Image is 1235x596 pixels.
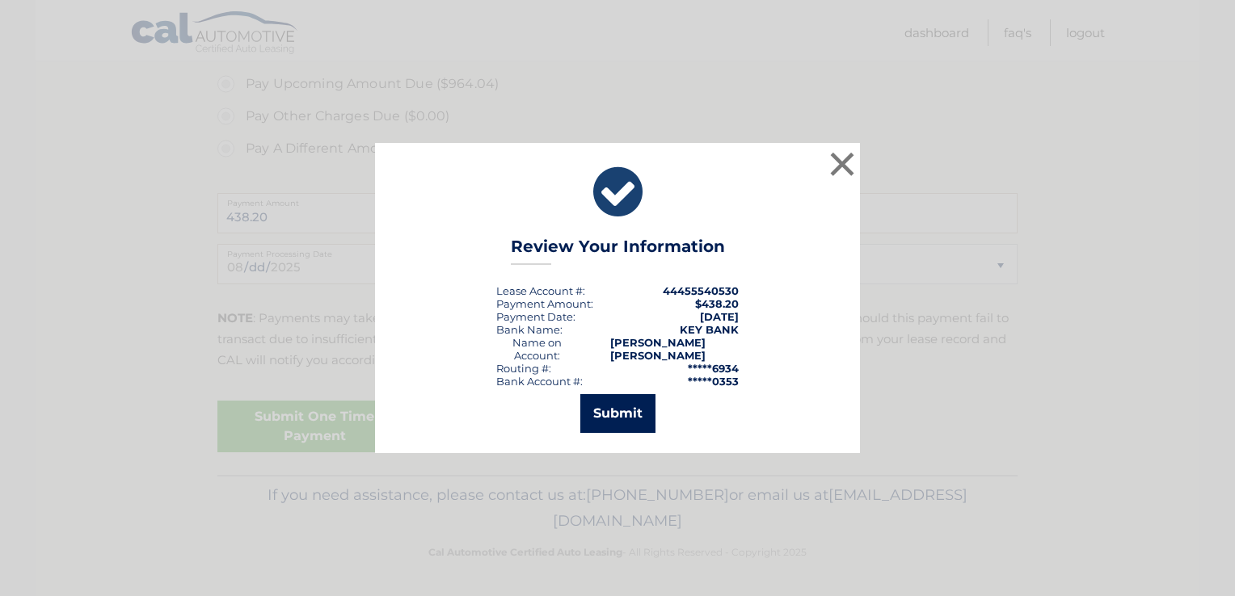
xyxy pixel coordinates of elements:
[496,284,585,297] div: Lease Account #:
[680,323,739,336] strong: KEY BANK
[511,237,725,265] h3: Review Your Information
[496,362,551,375] div: Routing #:
[695,297,739,310] span: $438.20
[496,310,575,323] div: :
[700,310,739,323] span: [DATE]
[610,336,706,362] strong: [PERSON_NAME] [PERSON_NAME]
[496,297,593,310] div: Payment Amount:
[496,310,573,323] span: Payment Date
[663,284,739,297] strong: 44455540530
[496,336,578,362] div: Name on Account:
[496,323,563,336] div: Bank Name:
[826,148,858,180] button: ×
[496,375,583,388] div: Bank Account #:
[580,394,655,433] button: Submit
